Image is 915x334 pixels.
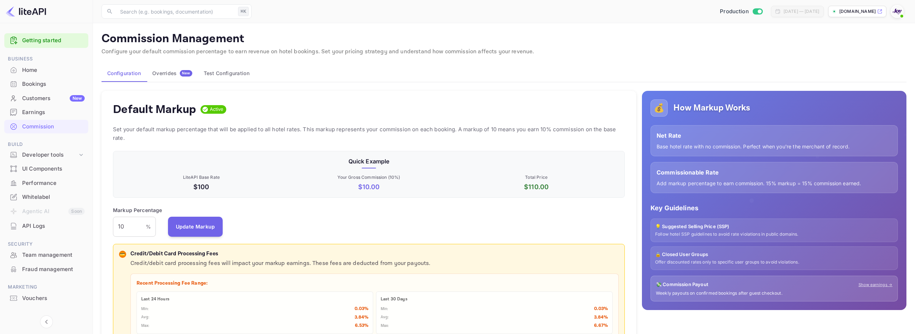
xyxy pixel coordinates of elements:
[4,120,88,134] div: Commission
[102,65,147,82] button: Configuration
[119,182,284,192] p: $100
[594,322,608,329] p: 6.67 %
[4,176,88,190] a: Performance
[22,222,85,230] div: API Logs
[4,176,88,190] div: Performance
[146,223,151,230] p: %
[355,322,369,329] p: 6.53 %
[454,174,619,181] p: Total Price
[673,102,750,114] h5: How Markup Works
[4,162,88,175] a: UI Components
[119,157,619,166] p: Quick Example
[141,296,369,303] p: Last 24 Hours
[287,182,451,192] p: $ 10.00
[657,180,892,187] p: Add markup percentage to earn commission. 15% markup = 15% commission earned.
[594,305,608,313] p: 0.03 %
[4,283,88,291] span: Marketing
[4,63,88,77] div: Home
[4,105,88,119] a: Earnings
[198,65,255,82] button: Test Configuration
[22,294,85,303] div: Vouchers
[381,323,389,329] p: Max:
[4,92,88,105] a: CustomersNew
[655,251,893,258] p: 🔒 Closed User Groups
[22,123,85,131] div: Commission
[657,143,892,150] p: Base hotel rate with no commission. Perfect when you're the merchant of record.
[4,33,88,48] div: Getting started
[141,306,149,312] p: Min:
[113,102,196,117] h4: Default Markup
[4,240,88,248] span: Security
[381,314,389,320] p: Avg:
[113,206,162,214] p: Markup Percentage
[594,314,608,321] p: 3.84 %
[207,106,227,113] span: Active
[6,6,46,17] img: LiteAPI logo
[22,108,85,117] div: Earnings
[4,190,88,203] a: Whitelabel
[22,36,85,45] a: Getting started
[238,7,249,16] div: ⌘K
[4,141,88,148] span: Build
[355,314,369,321] p: 3.84 %
[381,306,389,312] p: Min:
[4,162,88,176] div: UI Components
[22,80,85,88] div: Bookings
[113,125,625,142] p: Set your default markup percentage that will be applied to all hotel rates. This markup represent...
[141,323,150,329] p: Max:
[22,94,85,103] div: Customers
[656,281,708,288] p: 💸 Commission Payout
[130,250,619,258] p: Credit/Debit Card Processing Fees
[657,168,892,177] p: Commissionable Rate
[4,291,88,305] div: Vouchers
[783,8,819,15] div: [DATE] — [DATE]
[116,4,235,19] input: Search (e.g. bookings, documentation)
[4,77,88,90] a: Bookings
[4,55,88,63] span: Business
[180,71,192,75] span: New
[119,174,284,181] p: LiteAPI Base Rate
[655,223,893,230] p: 💡 Suggested Selling Price (SSP)
[717,8,765,16] div: Switch to Sandbox mode
[22,66,85,74] div: Home
[654,102,664,114] p: 💰
[120,251,125,257] p: 💳
[4,190,88,204] div: Whitelabel
[381,296,608,303] p: Last 30 Days
[130,259,619,268] p: Credit/debit card processing fees will impact your markup earnings. These fees are deducted from ...
[22,265,85,274] div: Fraud management
[287,174,451,181] p: Your Gross Commission ( 10 %)
[4,149,88,161] div: Developer tools
[137,280,613,287] p: Recent Processing Fee Range:
[657,131,892,140] p: Net Rate
[22,151,78,159] div: Developer tools
[168,217,223,237] button: Update Markup
[4,219,88,233] div: API Logs
[4,219,88,232] a: API Logs
[839,8,876,15] p: [DOMAIN_NAME]
[656,290,892,296] p: Weekly payouts on confirmed bookings after guest checkout.
[102,48,906,56] p: Configure your default commission percentage to earn revenue on hotel bookings. Set your pricing ...
[4,248,88,261] a: Team management
[4,248,88,262] div: Team management
[655,259,893,265] p: Offer discounted rates only to specific user groups to avoid violations.
[152,70,192,77] div: Overrides
[454,182,619,192] p: $ 110.00
[4,262,88,276] a: Fraud management
[4,63,88,77] a: Home
[70,95,85,102] div: New
[22,179,85,187] div: Performance
[4,291,88,305] a: Vouchers
[102,32,906,46] p: Commission Management
[655,231,893,237] p: Follow hotel SSP guidelines to avoid rate violations in public domains.
[40,315,53,328] button: Collapse navigation
[113,217,146,237] input: 0
[141,314,150,320] p: Avg:
[891,6,903,17] img: With Joy
[859,282,892,288] a: Show earnings →
[355,305,369,313] p: 0.03 %
[720,8,749,16] span: Production
[651,203,898,213] p: Key Guidelines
